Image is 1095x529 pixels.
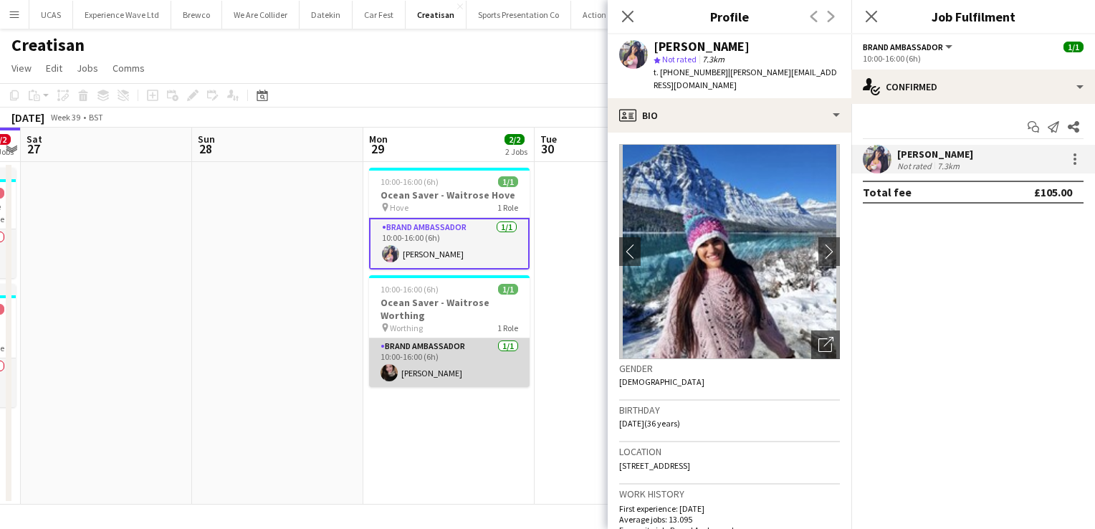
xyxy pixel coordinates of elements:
span: 10:00-16:00 (6h) [381,176,439,187]
span: 27 [24,140,42,157]
div: 2 Jobs [505,146,527,157]
span: Worthing [390,323,423,333]
img: Crew avatar or photo [619,144,840,359]
app-job-card: 10:00-16:00 (6h)1/1Ocean Saver - Waitrose Hove Hove1 RoleBrand Ambassador1/110:00-16:00 (6h)[PERS... [369,168,530,270]
span: Tue [540,133,557,146]
span: Week 39 [47,112,83,123]
span: 28 [196,140,215,157]
span: Jobs [77,62,98,75]
a: Edit [40,59,68,77]
span: Edit [46,62,62,75]
span: Hove [390,202,408,213]
span: View [11,62,32,75]
button: Sports Presentation Co [467,1,571,29]
h3: Ocean Saver - Waitrose Hove [369,189,530,201]
span: 7.3km [699,54,727,65]
div: £105.00 [1034,185,1072,199]
div: BST [89,112,103,123]
span: Mon [369,133,388,146]
button: Brewco [171,1,222,29]
span: 2/2 [505,134,525,145]
a: Comms [107,59,150,77]
span: Not rated [662,54,697,65]
span: [DEMOGRAPHIC_DATA] [619,376,704,387]
a: Jobs [71,59,104,77]
h3: Location [619,445,840,458]
h3: Work history [619,487,840,500]
app-job-card: 10:00-16:00 (6h)1/1Ocean Saver - Waitrose Worthing Worthing1 RoleBrand Ambassador1/110:00-16:00 (... [369,275,530,387]
button: Experience Wave Ltd [73,1,171,29]
span: [STREET_ADDRESS] [619,460,690,471]
div: 10:00-16:00 (6h) [863,53,1084,64]
button: Brand Ambassador [863,42,955,52]
span: Comms [113,62,145,75]
div: Open photos pop-in [811,330,840,359]
button: We Are Collider [222,1,300,29]
div: [DATE] [11,110,44,125]
div: [PERSON_NAME] [654,40,750,53]
span: 1 Role [497,202,518,213]
button: Action Challenge [571,1,657,29]
span: 10:00-16:00 (6h) [381,284,439,295]
h3: Profile [608,7,851,26]
button: UCAS [29,1,73,29]
span: 30 [538,140,557,157]
div: Total fee [863,185,912,199]
app-card-role: Brand Ambassador1/110:00-16:00 (6h)[PERSON_NAME] [369,338,530,387]
div: [PERSON_NAME] [897,148,973,161]
span: 1 Role [497,323,518,333]
span: | [PERSON_NAME][EMAIL_ADDRESS][DOMAIN_NAME] [654,67,837,90]
button: Creatisan [406,1,467,29]
div: Confirmed [851,70,1095,104]
p: First experience: [DATE] [619,503,840,514]
div: 7.3km [934,161,962,171]
div: Bio [608,98,851,133]
p: Average jobs: 13.095 [619,514,840,525]
button: Datekin [300,1,353,29]
h3: Birthday [619,404,840,416]
span: t. [PHONE_NUMBER] [654,67,728,77]
span: 1/1 [1063,42,1084,52]
span: Sun [198,133,215,146]
div: Not rated [897,161,934,171]
button: Car Fest [353,1,406,29]
h1: Creatisan [11,34,85,56]
span: Sat [27,133,42,146]
span: 1/1 [498,176,518,187]
h3: Gender [619,362,840,375]
span: 1/1 [498,284,518,295]
app-card-role: Brand Ambassador1/110:00-16:00 (6h)[PERSON_NAME] [369,218,530,270]
span: [DATE] (36 years) [619,418,680,429]
span: Brand Ambassador [863,42,943,52]
span: 29 [367,140,388,157]
a: View [6,59,37,77]
h3: Job Fulfilment [851,7,1095,26]
h3: Ocean Saver - Waitrose Worthing [369,296,530,322]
